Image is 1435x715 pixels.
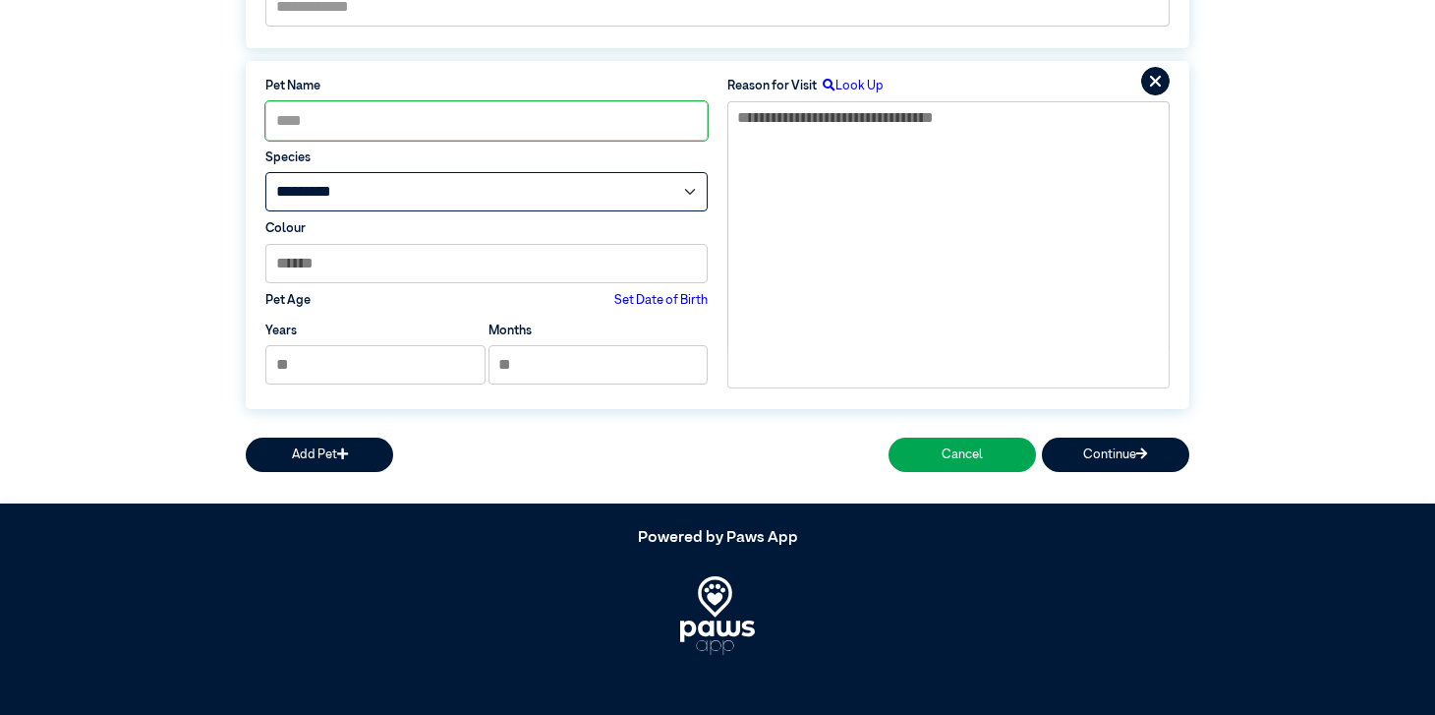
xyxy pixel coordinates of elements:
[614,291,708,310] label: Set Date of Birth
[265,219,708,238] label: Colour
[680,576,756,655] img: PawsApp
[265,291,311,310] label: Pet Age
[265,77,708,95] label: Pet Name
[246,438,393,472] button: Add Pet
[265,149,708,167] label: Species
[889,438,1036,472] button: Cancel
[246,529,1189,548] h5: Powered by Paws App
[727,77,817,95] label: Reason for Visit
[817,77,884,95] label: Look Up
[265,322,297,340] label: Years
[1042,438,1189,472] button: Continue
[488,322,532,340] label: Months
